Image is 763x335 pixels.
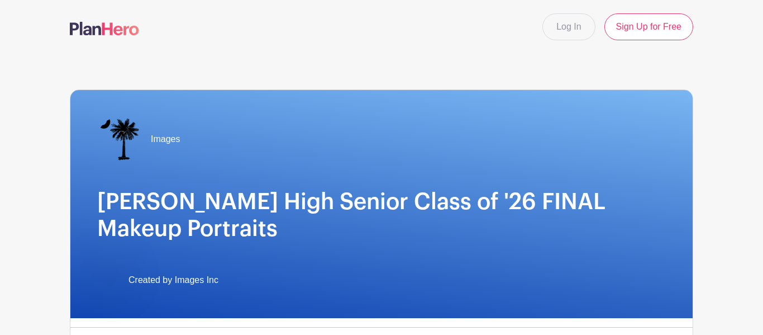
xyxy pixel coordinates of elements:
img: IMAGES%20logo%20transparenT%20PNG%20s.png [97,269,120,291]
img: logo-507f7623f17ff9eddc593b1ce0a138ce2505c220e1c5a4e2b4648c50719b7d32.svg [70,22,139,35]
span: Images [151,133,180,146]
span: Created by Images Inc [128,273,218,287]
a: Log In [542,13,595,40]
a: Sign Up for Free [604,13,693,40]
h1: [PERSON_NAME] High Senior Class of '26 FINAL Makeup Portraits [97,188,666,242]
img: IMAGES%20logo%20transparenT%20PNG%20s.png [97,117,142,162]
